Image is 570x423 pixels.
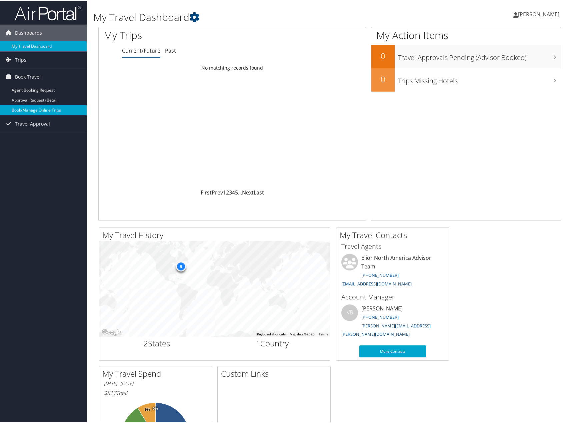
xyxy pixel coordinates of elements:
[256,337,260,348] span: 1
[338,253,447,288] li: Elior North America Advisor Team
[15,4,81,20] img: airportal-logo.png
[341,280,412,286] a: [EMAIL_ADDRESS][DOMAIN_NAME]
[238,188,242,195] span: …
[398,72,561,85] h3: Trips Missing Hotels
[104,388,207,396] h6: Total
[341,303,358,320] div: VB
[232,188,235,195] a: 4
[398,49,561,61] h3: Travel Approvals Pending (Advisor Booked)
[226,188,229,195] a: 2
[15,115,50,131] span: Travel Approval
[341,291,444,301] h3: Account Manager
[235,188,238,195] a: 5
[101,327,123,336] img: Google
[220,337,325,348] h2: Country
[371,49,395,61] h2: 0
[221,367,330,378] h2: Custom Links
[229,188,232,195] a: 3
[15,24,42,40] span: Dashboards
[104,379,207,386] h6: [DATE] - [DATE]
[341,241,444,250] h3: Travel Agents
[513,3,566,23] a: [PERSON_NAME]
[15,51,26,67] span: Trips
[201,188,212,195] a: First
[101,327,123,336] a: Open this area in Google Maps (opens a new window)
[361,271,399,277] a: [PHONE_NUMBER]
[145,407,150,411] tspan: 9%
[102,228,330,240] h2: My Travel History
[104,388,116,396] span: $817
[104,337,210,348] h2: States
[341,322,431,336] a: [PERSON_NAME][EMAIL_ADDRESS][PERSON_NAME][DOMAIN_NAME]
[102,367,212,378] h2: My Travel Spend
[371,73,395,84] h2: 0
[359,344,426,356] a: More Contacts
[99,61,366,73] td: No matching records found
[371,44,561,67] a: 0Travel Approvals Pending (Advisor Booked)
[319,331,328,335] a: Terms (opens in new tab)
[361,313,399,319] a: [PHONE_NUMBER]
[93,9,408,23] h1: My Travel Dashboard
[15,68,41,84] span: Book Travel
[165,46,176,53] a: Past
[153,406,158,410] tspan: 0%
[338,303,447,339] li: [PERSON_NAME]
[254,188,264,195] a: Last
[176,260,186,270] div: 9
[122,46,160,53] a: Current/Future
[257,331,286,336] button: Keyboard shortcuts
[242,188,254,195] a: Next
[518,10,559,17] span: [PERSON_NAME]
[212,188,223,195] a: Prev
[340,228,449,240] h2: My Travel Contacts
[290,331,315,335] span: Map data ©2025
[371,27,561,41] h1: My Action Items
[104,27,249,41] h1: My Trips
[223,188,226,195] a: 1
[371,67,561,91] a: 0Trips Missing Hotels
[143,337,148,348] span: 2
